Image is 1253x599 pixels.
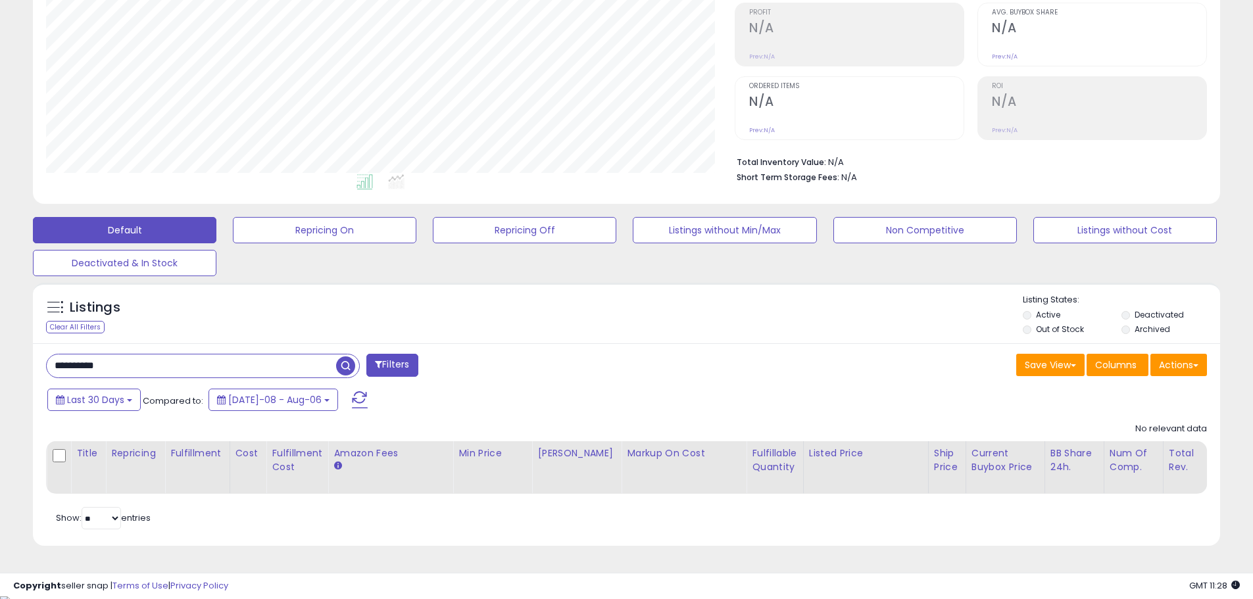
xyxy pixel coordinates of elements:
span: Profit [749,9,964,16]
div: Current Buybox Price [971,446,1039,474]
button: Save View [1016,354,1085,376]
div: Markup on Cost [627,446,741,460]
th: The percentage added to the cost of goods (COGS) that forms the calculator for Min & Max prices. [622,441,747,494]
span: [DATE]-08 - Aug-06 [228,393,322,406]
strong: Copyright [13,579,61,592]
h2: N/A [749,94,964,112]
span: Compared to: [143,395,203,407]
b: Total Inventory Value: [737,156,826,168]
div: BB Share 24h. [1050,446,1098,474]
div: Clear All Filters [46,321,105,333]
div: No relevant data [1135,423,1207,435]
button: Listings without Cost [1033,217,1217,243]
small: Prev: N/A [992,53,1018,60]
button: Repricing On [233,217,416,243]
div: Title [76,446,100,460]
label: Out of Stock [1036,323,1084,335]
div: Min Price [458,446,526,460]
div: Amazon Fees [333,446,447,460]
div: Total Rev. [1169,446,1217,474]
b: Short Term Storage Fees: [737,172,839,183]
h5: Listings [70,299,120,317]
div: Fulfillment Cost [272,446,322,474]
div: Fulfillment [170,446,224,460]
small: Prev: N/A [749,126,775,134]
label: Archived [1135,323,1170,335]
div: [PERSON_NAME] [537,446,616,460]
div: Ship Price [934,446,960,474]
div: Fulfillable Quantity [752,446,797,474]
span: N/A [841,171,857,183]
span: Columns [1095,358,1137,371]
span: Avg. Buybox Share [992,9,1206,16]
button: Last 30 Days [47,389,141,411]
span: Show: entries [56,512,151,524]
button: [DATE]-08 - Aug-06 [209,389,338,411]
h2: N/A [992,20,1206,38]
p: Listing States: [1023,294,1220,306]
a: Terms of Use [112,579,168,592]
h2: N/A [992,94,1206,112]
label: Active [1036,309,1060,320]
button: Non Competitive [833,217,1017,243]
span: 2025-09-6 11:28 GMT [1189,579,1240,592]
button: Listings without Min/Max [633,217,816,243]
label: Deactivated [1135,309,1184,320]
small: Amazon Fees. [333,460,341,472]
div: Repricing [111,446,159,460]
button: Actions [1150,354,1207,376]
button: Filters [366,354,418,377]
button: Repricing Off [433,217,616,243]
small: Prev: N/A [749,53,775,60]
button: Default [33,217,216,243]
div: Cost [235,446,261,460]
h2: N/A [749,20,964,38]
li: N/A [737,153,1197,169]
a: Privacy Policy [170,579,228,592]
span: ROI [992,83,1206,90]
button: Deactivated & In Stock [33,250,216,276]
div: Listed Price [809,446,923,460]
span: Ordered Items [749,83,964,90]
span: Last 30 Days [67,393,124,406]
div: Num of Comp. [1110,446,1158,474]
small: Prev: N/A [992,126,1018,134]
div: seller snap | | [13,580,228,592]
button: Columns [1087,354,1148,376]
